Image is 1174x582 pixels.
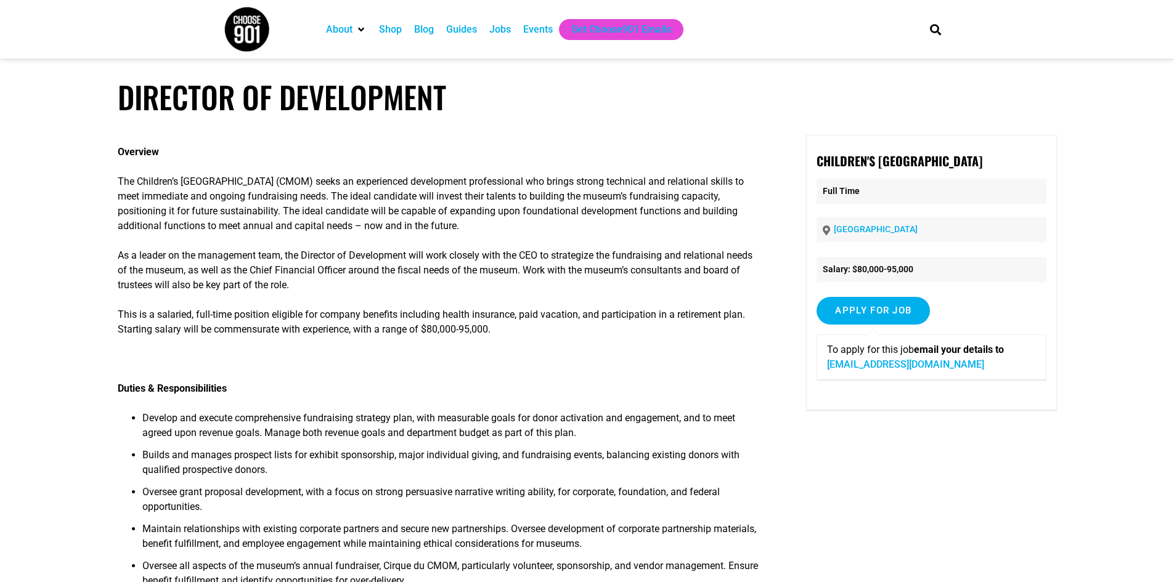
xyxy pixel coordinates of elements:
p: The Children’s [GEOGRAPHIC_DATA] (CMOM) seeks an experienced development professional who brings ... [118,174,760,233]
a: [GEOGRAPHIC_DATA] [834,224,918,234]
li: Develop and execute comprehensive fundraising strategy plan, with measurable goals for donor acti... [142,411,760,448]
strong: Overview [118,146,159,158]
div: About [320,19,373,40]
p: This is a salaried, full-time position eligible for company benefits including health insurance, ... [118,307,760,337]
a: Blog [414,22,434,37]
p: To apply for this job [827,342,1035,372]
p: Full Time [817,179,1046,204]
a: Events [523,22,553,37]
h1: Director of Development [118,79,1057,115]
li: Maintain relationships with existing corporate partners and secure new partnerships. Oversee deve... [142,522,760,559]
p: As a leader on the management team, the Director of Development will work closely with the CEO to... [118,248,760,293]
a: [EMAIL_ADDRESS][DOMAIN_NAME] [827,358,984,370]
li: Salary: $80,000-95,000 [817,257,1046,282]
a: Get Choose901 Emails [571,22,671,37]
li: Oversee grant proposal development, with a focus on strong persuasive narrative writing ability, ... [142,485,760,522]
input: Apply for job [817,297,930,325]
a: Jobs [489,22,511,37]
a: About [326,22,353,37]
div: Search [925,19,945,39]
li: Builds and manages prospect lists for exhibit sponsorship, major individual giving, and fundraisi... [142,448,760,485]
nav: Main nav [320,19,909,40]
strong: Duties & Responsibilities [118,382,227,394]
strong: email your details to [914,344,1004,355]
a: Shop [379,22,402,37]
a: Guides [446,22,477,37]
strong: Children's [GEOGRAPHIC_DATA] [817,152,982,170]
